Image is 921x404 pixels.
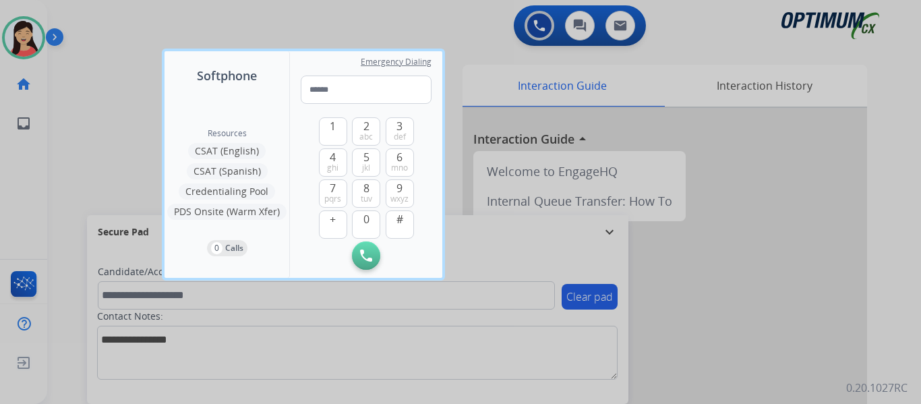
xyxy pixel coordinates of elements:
button: 0Calls [207,240,247,256]
span: 9 [396,180,403,196]
button: 3def [386,117,414,146]
button: 5jkl [352,148,380,177]
button: CSAT (Spanish) [187,163,268,179]
span: pqrs [324,194,341,204]
button: Credentialing Pool [179,183,275,200]
span: 5 [363,149,369,165]
span: Emergency Dialing [361,57,432,67]
span: 7 [330,180,336,196]
span: 0 [363,211,369,227]
button: 7pqrs [319,179,347,208]
span: 6 [396,149,403,165]
button: 4ghi [319,148,347,177]
span: 8 [363,180,369,196]
span: # [396,211,403,227]
button: # [386,210,414,239]
button: 0 [352,210,380,239]
span: + [330,211,336,227]
p: Calls [225,242,243,254]
button: 9wxyz [386,179,414,208]
span: def [394,132,406,142]
span: tuv [361,194,372,204]
span: 4 [330,149,336,165]
span: Softphone [197,66,257,85]
button: 2abc [352,117,380,146]
p: 0.20.1027RC [846,380,908,396]
span: 2 [363,118,369,134]
span: 1 [330,118,336,134]
span: abc [359,132,373,142]
span: wxyz [390,194,409,204]
button: + [319,210,347,239]
p: 0 [211,242,222,254]
span: mno [391,163,408,173]
span: 3 [396,118,403,134]
img: call-button [360,250,372,262]
button: 1 [319,117,347,146]
button: CSAT (English) [188,143,266,159]
span: jkl [362,163,370,173]
span: Resources [208,128,247,139]
button: PDS Onsite (Warm Xfer) [167,204,287,220]
span: ghi [327,163,338,173]
button: 8tuv [352,179,380,208]
button: 6mno [386,148,414,177]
